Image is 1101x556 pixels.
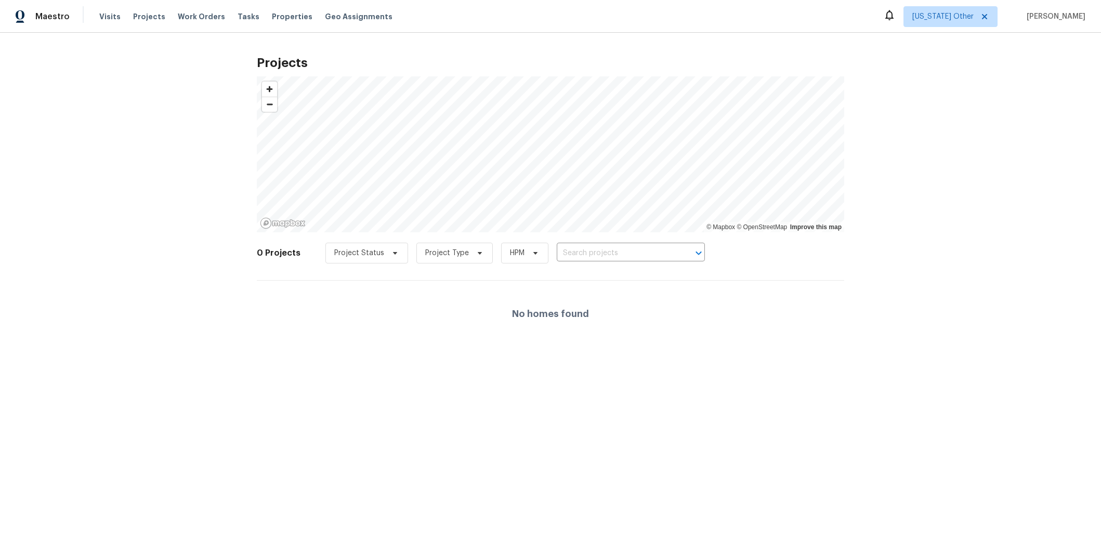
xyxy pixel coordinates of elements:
[262,82,277,97] button: Zoom in
[262,97,277,112] button: Zoom out
[1023,11,1085,22] span: [PERSON_NAME]
[238,13,259,20] span: Tasks
[35,11,70,22] span: Maestro
[706,223,735,231] a: Mapbox
[737,223,787,231] a: OpenStreetMap
[257,248,300,258] h2: 0 Projects
[912,11,974,22] span: [US_STATE] Other
[510,248,525,258] span: HPM
[178,11,225,22] span: Work Orders
[260,217,306,229] a: Mapbox homepage
[325,11,392,22] span: Geo Assignments
[334,248,384,258] span: Project Status
[257,58,844,68] h2: Projects
[99,11,121,22] span: Visits
[557,245,676,261] input: Search projects
[512,309,589,319] h4: No homes found
[272,11,312,22] span: Properties
[790,223,842,231] a: Improve this map
[691,246,706,260] button: Open
[257,76,844,232] canvas: Map
[133,11,165,22] span: Projects
[425,248,469,258] span: Project Type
